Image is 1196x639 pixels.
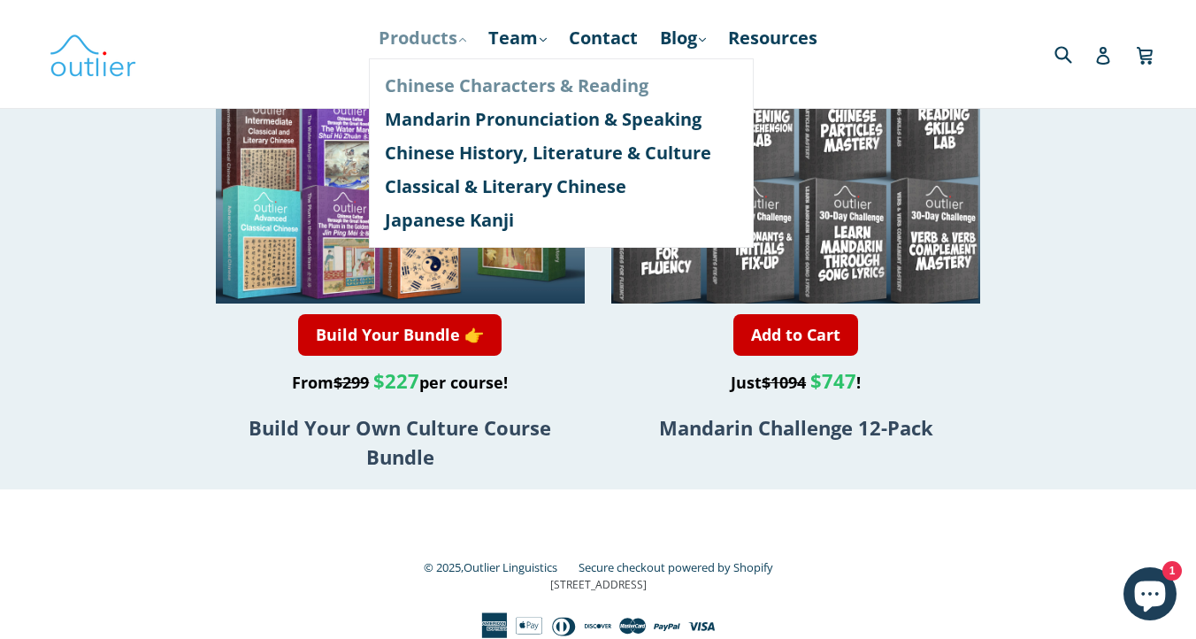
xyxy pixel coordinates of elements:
a: Contact [560,22,647,54]
small: © 2025, [424,559,575,575]
s: $1094 [762,372,806,393]
a: Chinese Characters & Reading [385,69,738,103]
a: Japanese Kanji [385,204,738,237]
a: Products [370,22,475,54]
a: Team [479,22,556,54]
span: From per course! [292,372,508,393]
img: Outlier Linguistics [49,28,137,80]
a: Mandarin Pronunciation & Speaking [385,103,738,136]
span: $227 [373,367,419,394]
a: Build Your Own Culture Course Bundle [249,414,551,470]
a: Chinese History, Literature & Culture [385,136,738,170]
a: Secure checkout powered by Shopify [579,559,773,575]
a: Course Login [533,54,663,86]
p: [STREET_ADDRESS] [116,577,1080,593]
a: Outlier Linguistics [464,559,557,575]
input: Search [1050,35,1099,72]
a: Resources [719,22,826,54]
a: Build Your Bundle 👉 [298,314,502,356]
a: Mandarin Challenge 12-Pack [659,414,933,441]
s: $299 [333,372,369,393]
inbox-online-store-chat: Shopify online store chat [1118,567,1182,625]
a: Add to Cart [733,314,858,356]
a: Classical & Literary Chinese [385,170,738,204]
span: Just ! [731,372,861,393]
a: Blog [651,22,715,54]
span: $747 [810,367,856,394]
